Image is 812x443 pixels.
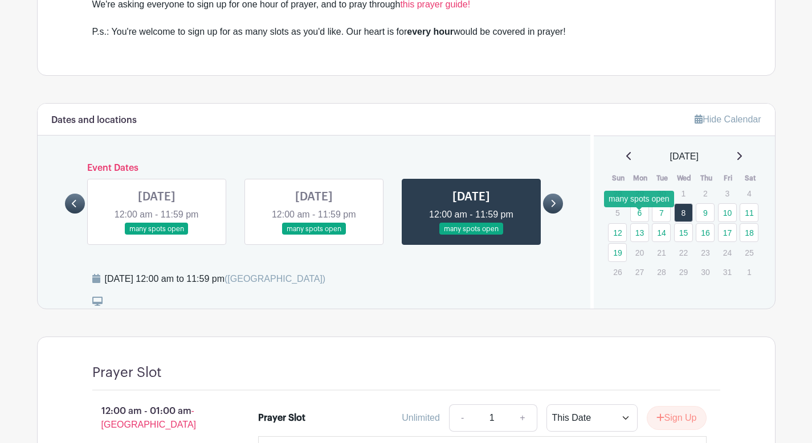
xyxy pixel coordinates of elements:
p: 30 [652,184,671,202]
p: 31 [718,263,737,281]
p: 5 [608,204,627,221]
a: 10 [718,203,737,222]
h6: Event Dates [85,163,544,174]
a: 18 [740,223,758,242]
a: 8 [674,203,693,222]
div: Prayer Slot [258,411,305,425]
div: many spots open [604,191,674,207]
a: 16 [696,223,715,242]
p: 26 [608,263,627,281]
th: Mon [630,173,652,184]
span: ([GEOGRAPHIC_DATA]) [225,274,325,284]
a: Hide Calendar [695,114,761,124]
th: Thu [695,173,717,184]
th: Wed [674,173,696,184]
a: 12 [608,223,627,242]
p: 30 [696,263,715,281]
p: 29 [630,184,649,202]
th: Tue [651,173,674,184]
p: 21 [652,244,671,261]
th: Fri [717,173,740,184]
p: 23 [696,244,715,261]
p: 27 [630,263,649,281]
p: 28 [608,184,627,202]
a: 17 [718,223,737,242]
span: [DATE] [670,150,699,163]
p: 4 [740,184,758,202]
a: 14 [652,223,671,242]
strong: every hour [407,27,454,36]
p: 28 [652,263,671,281]
div: [DATE] 12:00 am to 11:59 pm [105,272,326,286]
a: 9 [696,203,715,222]
a: 13 [630,223,649,242]
a: 7 [652,203,671,222]
p: 20 [630,244,649,261]
p: 29 [674,263,693,281]
a: 19 [608,243,627,262]
p: 2 [696,184,715,202]
a: 15 [674,223,693,242]
button: Sign Up [647,406,707,430]
th: Sat [739,173,761,184]
a: 11 [740,203,758,222]
h6: Dates and locations [51,115,137,126]
a: 6 [630,203,649,222]
a: + [508,404,537,432]
p: 1 [674,184,693,202]
p: 22 [674,244,693,261]
p: 1 [740,263,758,281]
h4: Prayer Slot [92,364,162,381]
p: 24 [718,244,737,261]
th: Sun [607,173,630,184]
p: 3 [718,184,737,202]
p: 12:00 am - 01:00 am [74,400,240,436]
div: Unlimited [402,411,440,425]
p: 25 [740,244,758,261]
a: - [449,404,475,432]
